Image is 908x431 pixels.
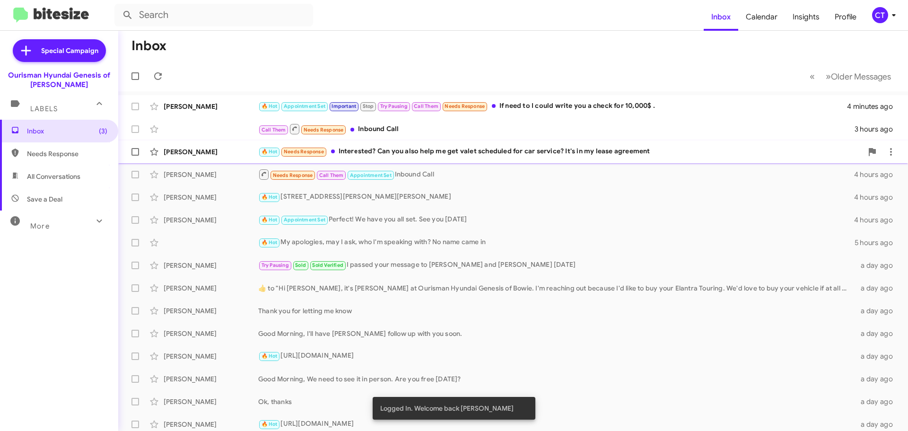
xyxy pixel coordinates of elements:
nav: Page navigation example [804,67,897,86]
div: [PERSON_NAME] [164,215,258,225]
span: Needs Response [27,149,107,158]
div: [PERSON_NAME] [164,261,258,270]
span: Call Them [262,127,286,133]
span: » [826,70,831,82]
a: Inbox [704,3,738,31]
span: Save a Deal [27,194,62,204]
a: Insights [785,3,827,31]
span: (3) [99,126,107,136]
div: a day ago [855,374,900,384]
button: Next [820,67,897,86]
div: Ok, thanks [258,397,855,406]
div: a day ago [855,420,900,429]
div: a day ago [855,283,900,293]
span: Call Them [319,172,344,178]
span: Try Pausing [262,262,289,268]
div: [URL][DOMAIN_NAME] [258,351,855,361]
span: Call Them [414,103,438,109]
div: [PERSON_NAME] [164,420,258,429]
span: 🔥 Hot [262,194,278,200]
div: a day ago [855,329,900,338]
div: Inbound Call [258,168,854,180]
span: « [810,70,815,82]
div: 4 hours ago [854,170,900,179]
h1: Inbox [131,38,166,53]
div: a day ago [855,306,900,316]
div: [PERSON_NAME] [164,374,258,384]
div: I passed your message to [PERSON_NAME] and [PERSON_NAME] [DATE] [258,260,855,271]
div: [PERSON_NAME] [164,329,258,338]
div: Thank you for letting me know [258,306,855,316]
span: Appointment Set [284,217,325,223]
span: More [30,222,50,230]
a: Special Campaign [13,39,106,62]
div: If need to I could write you a check for 10,000$ . [258,101,847,112]
span: Needs Response [273,172,313,178]
div: [PERSON_NAME] [164,397,258,406]
span: Needs Response [304,127,344,133]
span: 🔥 Hot [262,149,278,155]
span: Appointment Set [350,172,392,178]
span: Special Campaign [41,46,98,55]
span: Try Pausing [380,103,408,109]
div: a day ago [855,261,900,270]
div: [PERSON_NAME] [164,306,258,316]
a: Profile [827,3,864,31]
span: Sold [295,262,306,268]
span: 🔥 Hot [262,239,278,246]
div: [PERSON_NAME] [164,170,258,179]
span: Older Messages [831,71,891,82]
span: Appointment Set [284,103,325,109]
span: Inbox [27,126,107,136]
span: Needs Response [284,149,324,155]
div: [PERSON_NAME] [164,193,258,202]
div: 3 hours ago [855,124,900,134]
div: Perfect! We have you all set. See you [DATE] [258,214,854,225]
div: 4 hours ago [854,215,900,225]
span: Labels [30,105,58,113]
div: [STREET_ADDRESS][PERSON_NAME][PERSON_NAME] [258,192,854,202]
div: Interested? Can you also help me get valet scheduled for car service? It's in my lease agreement [258,146,863,157]
input: Search [114,4,313,26]
span: 🔥 Hot [262,353,278,359]
div: Inbound Call [258,123,855,135]
div: [PERSON_NAME] [164,352,258,361]
span: Sold Verified [312,262,343,268]
div: Good Morning, I'll have [PERSON_NAME] follow up with you soon. [258,329,855,338]
a: Calendar [738,3,785,31]
div: My apologies, may I ask, who I'm speaking with? No name came in [258,237,855,248]
div: [PERSON_NAME] [164,102,258,111]
div: [URL][DOMAIN_NAME] [258,419,855,430]
div: 4 hours ago [854,193,900,202]
span: Logged In. Welcome back [PERSON_NAME] [380,404,514,413]
span: Needs Response [445,103,485,109]
div: a day ago [855,352,900,361]
div: 4 minutes ago [847,102,900,111]
span: 🔥 Hot [262,217,278,223]
span: All Conversations [27,172,80,181]
div: 5 hours ago [855,238,900,247]
span: Important [332,103,356,109]
div: CT [872,7,888,23]
span: Stop [363,103,374,109]
div: ​👍​ to " Hi [PERSON_NAME], it's [PERSON_NAME] at Ourisman Hyundai Genesis of Bowie. I'm reaching ... [258,283,855,293]
div: [PERSON_NAME] [164,283,258,293]
div: Good Morning, We need to see it in person. Are you free [DATE]? [258,374,855,384]
span: 🔥 Hot [262,103,278,109]
span: 🔥 Hot [262,421,278,427]
div: [PERSON_NAME] [164,147,258,157]
div: a day ago [855,397,900,406]
button: CT [864,7,898,23]
button: Previous [804,67,821,86]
